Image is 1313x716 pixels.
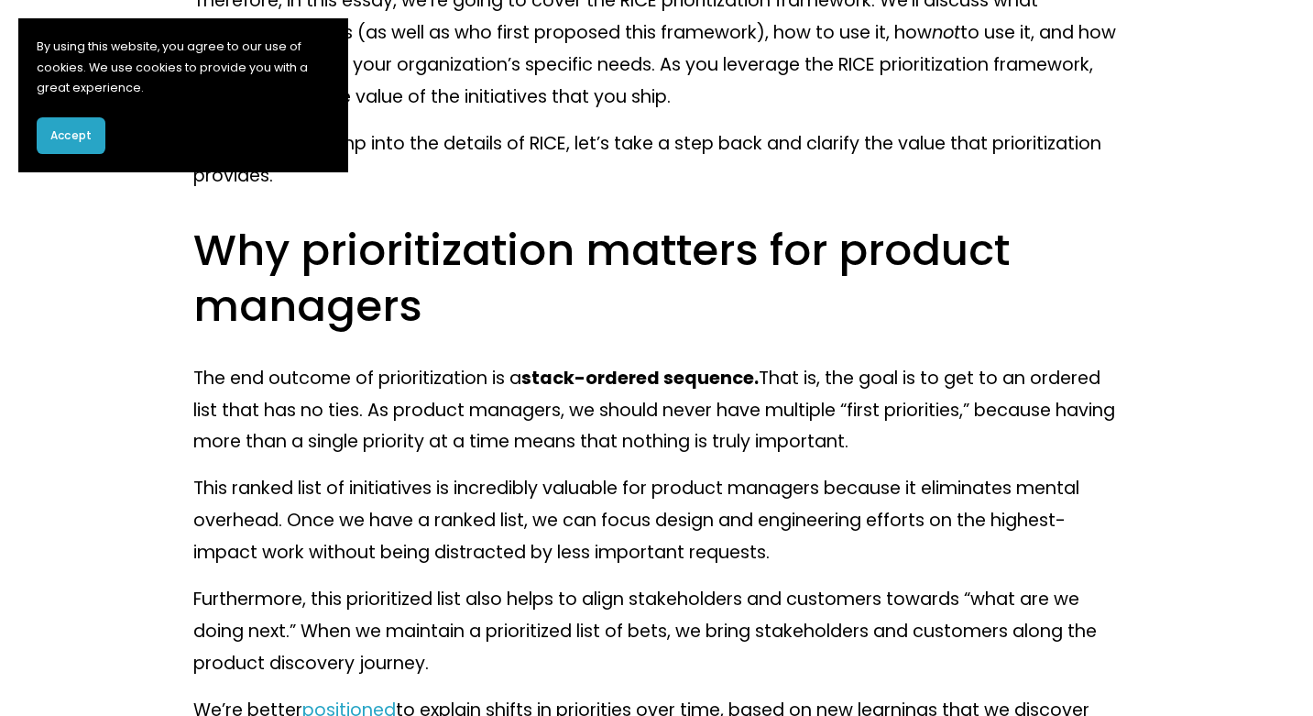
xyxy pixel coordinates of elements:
[193,473,1119,569] p: This ranked list of initiatives is incredibly valuable for product managers because it eliminates...
[193,363,1119,459] p: The end outcome of prioritization is a That is, the goal is to get to an ordered list that has no...
[37,117,105,154] button: Accept
[193,128,1119,193] p: But before we jump into the details of RICE, let’s take a step back and clarify the value that pr...
[50,127,92,144] span: Accept
[193,222,1119,334] h2: Why prioritization matters for product managers
[521,366,759,391] strong: stack-ordered sequence.
[37,37,330,99] p: By using this website, you agree to our use of cookies. We use cookies to provide you with a grea...
[193,584,1119,680] p: Furthermore, this prioritized list also helps to align stakeholders and customers towards “what a...
[932,20,960,45] em: not
[18,18,348,172] section: Cookie banner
